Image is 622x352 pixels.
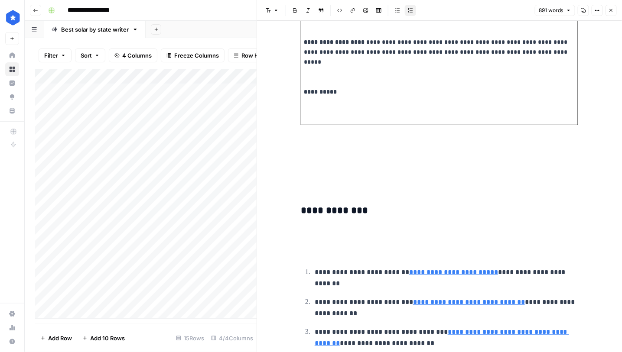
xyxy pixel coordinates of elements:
[5,321,19,335] a: Usage
[5,104,19,118] a: Your Data
[535,5,575,16] button: 891 words
[174,51,219,60] span: Freeze Columns
[77,331,130,345] button: Add 10 Rows
[5,48,19,62] a: Home
[109,48,157,62] button: 4 Columns
[44,21,146,38] a: Best solar by state writer
[228,48,278,62] button: Row Height
[61,25,129,34] div: Best solar by state writer
[241,51,273,60] span: Row Height
[5,90,19,104] a: Opportunities
[35,331,77,345] button: Add Row
[173,331,208,345] div: 15 Rows
[5,62,19,76] a: Browse
[161,48,225,62] button: Freeze Columns
[75,48,105,62] button: Sort
[39,48,72,62] button: Filter
[5,335,19,349] button: Help + Support
[5,307,19,321] a: Settings
[5,76,19,90] a: Insights
[81,51,92,60] span: Sort
[208,331,257,345] div: 4/4 Columns
[122,51,152,60] span: 4 Columns
[5,10,21,26] img: ConsumerAffairs Logo
[5,7,19,29] button: Workspace: ConsumerAffairs
[90,334,125,342] span: Add 10 Rows
[44,51,58,60] span: Filter
[539,6,563,14] span: 891 words
[48,334,72,342] span: Add Row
